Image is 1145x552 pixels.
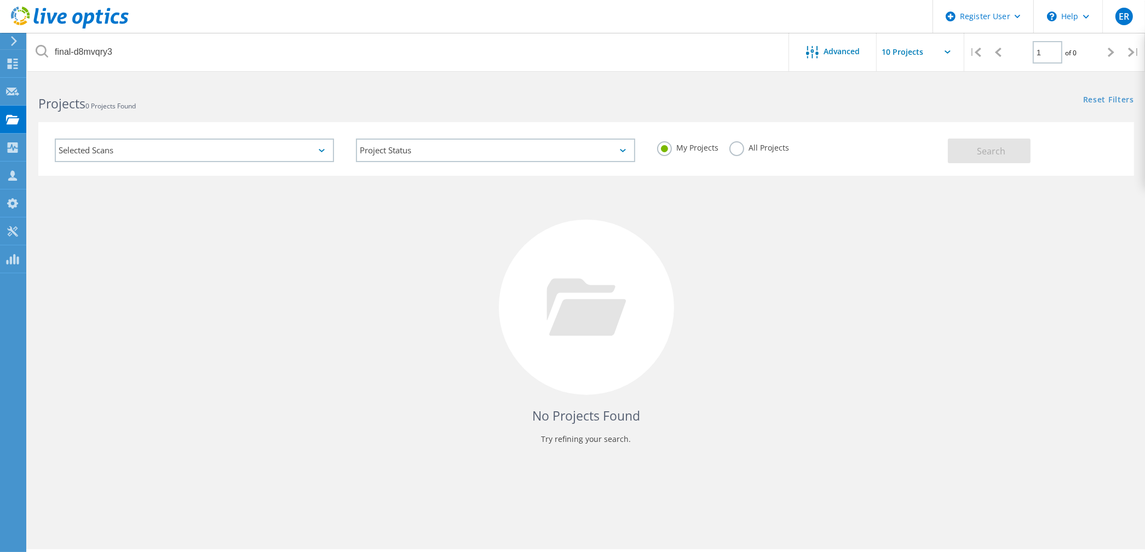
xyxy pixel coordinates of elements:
[55,139,334,162] div: Selected Scans
[964,33,987,72] div: |
[977,145,1005,157] span: Search
[1047,12,1057,21] svg: \n
[49,407,1123,425] h4: No Projects Found
[1119,12,1129,21] span: ER
[657,141,718,152] label: My Projects
[1123,33,1145,72] div: |
[27,33,790,71] input: Search projects by name, owner, ID, company, etc
[729,141,789,152] label: All Projects
[356,139,635,162] div: Project Status
[49,430,1123,448] p: Try refining your search.
[824,48,860,55] span: Advanced
[11,23,129,31] a: Live Optics Dashboard
[1083,96,1134,105] a: Reset Filters
[948,139,1031,163] button: Search
[1065,48,1077,58] span: of 0
[38,95,85,112] b: Projects
[85,101,136,111] span: 0 Projects Found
